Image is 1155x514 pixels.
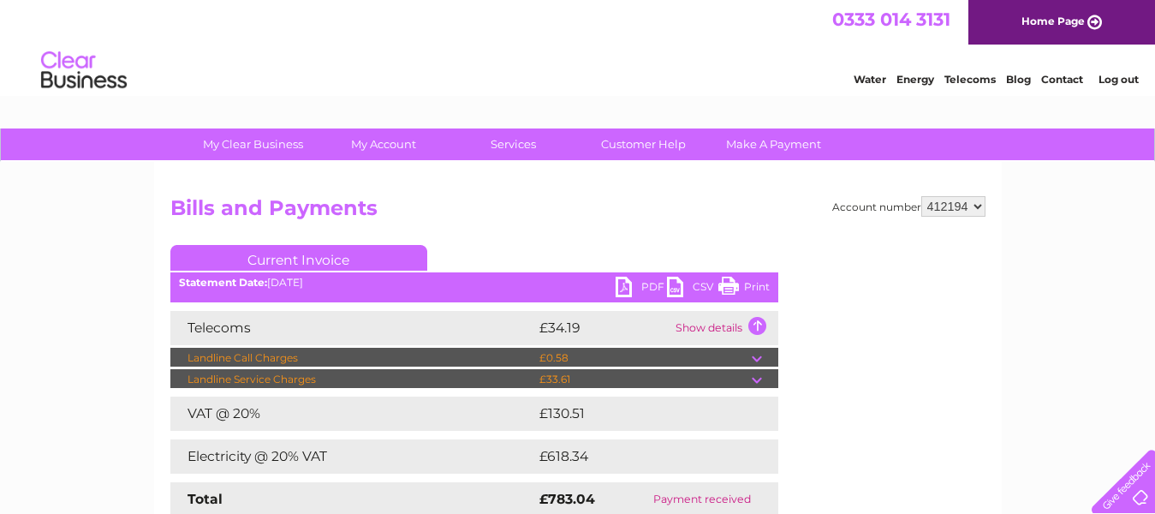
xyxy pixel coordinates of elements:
[1098,73,1139,86] a: Log out
[182,128,324,160] a: My Clear Business
[170,277,778,289] div: [DATE]
[535,369,752,390] td: £33.61
[40,45,128,97] img: logo.png
[854,73,886,86] a: Water
[170,369,535,390] td: Landline Service Charges
[539,491,595,507] strong: £783.04
[667,277,718,302] a: CSV
[1006,73,1031,86] a: Blog
[170,311,535,345] td: Telecoms
[896,73,934,86] a: Energy
[535,439,747,474] td: £618.34
[170,196,985,229] h2: Bills and Payments
[170,397,535,431] td: VAT @ 20%
[1041,73,1083,86] a: Contact
[573,128,714,160] a: Customer Help
[174,9,983,83] div: Clear Business is a trading name of Verastar Limited (registered in [GEOGRAPHIC_DATA] No. 3667643...
[535,348,752,368] td: £0.58
[832,196,985,217] div: Account number
[188,491,223,507] strong: Total
[535,311,671,345] td: £34.19
[170,348,535,368] td: Landline Call Charges
[535,397,745,431] td: £130.51
[179,276,267,289] b: Statement Date:
[170,245,427,271] a: Current Invoice
[944,73,996,86] a: Telecoms
[832,9,950,30] a: 0333 014 3131
[170,439,535,474] td: Electricity @ 20% VAT
[616,277,667,302] a: PDF
[443,128,584,160] a: Services
[671,311,778,345] td: Show details
[718,277,770,302] a: Print
[313,128,454,160] a: My Account
[703,128,844,160] a: Make A Payment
